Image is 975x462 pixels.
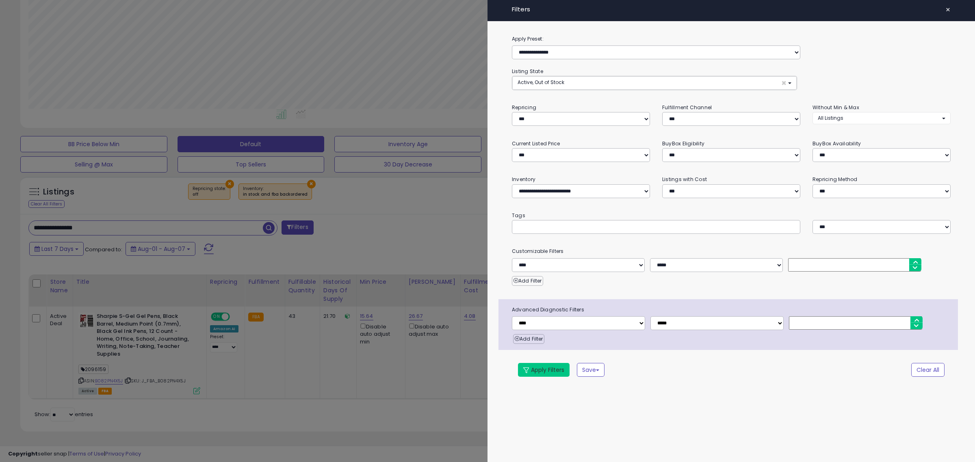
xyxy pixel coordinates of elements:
[513,334,544,344] button: Add Filter
[506,305,958,314] span: Advanced Diagnostic Filters
[512,6,951,13] h4: Filters
[512,276,543,286] button: Add Filter
[812,104,859,111] small: Without Min & Max
[812,112,951,124] button: All Listings
[781,79,786,87] span: ×
[518,79,564,86] span: Active, Out of Stock
[812,140,861,147] small: BuyBox Availability
[512,140,560,147] small: Current Listed Price
[512,68,543,75] small: Listing State
[942,4,954,15] button: ×
[662,140,704,147] small: BuyBox Eligibility
[911,363,945,377] button: Clear All
[512,176,535,183] small: Inventory
[662,104,712,111] small: Fulfillment Channel
[577,363,604,377] button: Save
[506,247,957,256] small: Customizable Filters
[512,104,536,111] small: Repricing
[662,176,707,183] small: Listings with Cost
[512,76,797,90] button: Active, Out of Stock ×
[506,35,957,43] label: Apply Preset:
[812,176,858,183] small: Repricing Method
[506,211,957,220] small: Tags
[818,114,843,121] span: All Listings
[945,4,951,15] span: ×
[518,363,570,377] button: Apply Filters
